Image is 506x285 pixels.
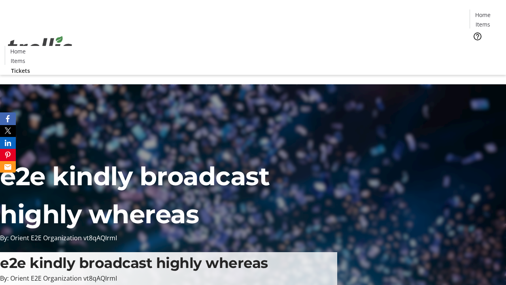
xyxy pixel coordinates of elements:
[5,57,30,65] a: Items
[11,66,30,75] span: Tickets
[5,66,36,75] a: Tickets
[475,11,491,19] span: Home
[11,57,25,65] span: Items
[476,20,490,28] span: Items
[470,28,485,44] button: Help
[5,27,75,67] img: Orient E2E Organization vt8qAQIrmI's Logo
[470,11,495,19] a: Home
[476,46,495,54] span: Tickets
[470,20,495,28] a: Items
[470,46,501,54] a: Tickets
[5,47,30,55] a: Home
[10,47,26,55] span: Home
